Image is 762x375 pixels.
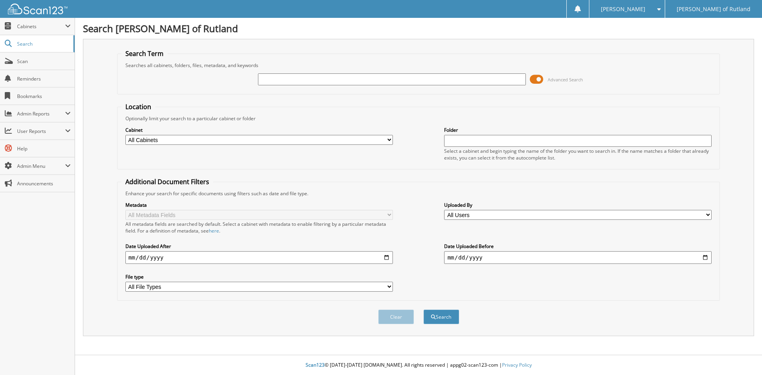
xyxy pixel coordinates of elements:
[8,4,67,14] img: scan123-logo-white.svg
[121,102,155,111] legend: Location
[209,227,219,234] a: here
[17,128,65,135] span: User Reports
[306,362,325,368] span: Scan123
[502,362,532,368] a: Privacy Policy
[17,58,71,65] span: Scan
[444,202,712,208] label: Uploaded By
[444,243,712,250] label: Date Uploaded Before
[601,7,645,12] span: [PERSON_NAME]
[17,145,71,152] span: Help
[125,273,393,280] label: File type
[444,127,712,133] label: Folder
[378,310,414,324] button: Clear
[75,356,762,375] div: © [DATE]-[DATE] [DOMAIN_NAME]. All rights reserved | appg02-scan123-com |
[17,23,65,30] span: Cabinets
[125,251,393,264] input: start
[17,75,71,82] span: Reminders
[17,180,71,187] span: Announcements
[444,148,712,161] div: Select a cabinet and begin typing the name of the folder you want to search in. If the name match...
[17,163,65,169] span: Admin Menu
[121,62,716,69] div: Searches all cabinets, folders, files, metadata, and keywords
[125,243,393,250] label: Date Uploaded After
[423,310,459,324] button: Search
[121,49,167,58] legend: Search Term
[677,7,750,12] span: [PERSON_NAME] of Rutland
[17,93,71,100] span: Bookmarks
[444,251,712,264] input: end
[121,115,716,122] div: Optionally limit your search to a particular cabinet or folder
[17,110,65,117] span: Admin Reports
[121,177,213,186] legend: Additional Document Filters
[83,22,754,35] h1: Search [PERSON_NAME] of Rutland
[548,77,583,83] span: Advanced Search
[121,190,716,197] div: Enhance your search for specific documents using filters such as date and file type.
[125,202,393,208] label: Metadata
[17,40,69,47] span: Search
[125,127,393,133] label: Cabinet
[125,221,393,234] div: All metadata fields are searched by default. Select a cabinet with metadata to enable filtering b...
